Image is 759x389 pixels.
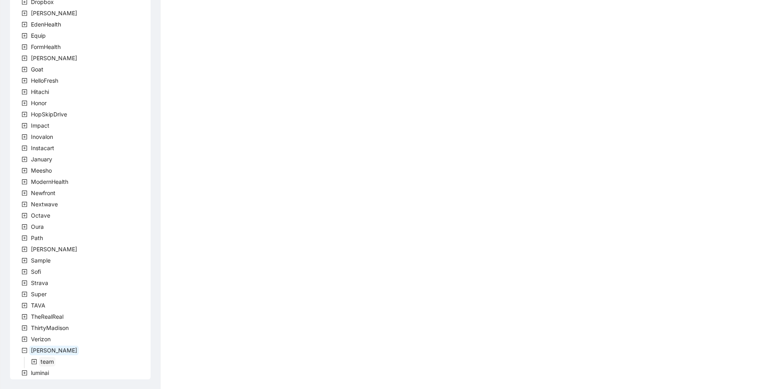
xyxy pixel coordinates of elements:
span: Sofi [31,268,41,275]
span: FormHealth [31,43,61,50]
span: EdenHealth [29,20,63,29]
span: TheRealReal [29,312,65,322]
span: ThirtyMadison [31,324,69,331]
span: plus-square [22,112,27,117]
span: Goat [31,66,43,73]
span: Octave [29,211,52,220]
span: luminai [31,369,49,376]
span: plus-square [22,303,27,308]
span: plus-square [22,224,27,230]
span: HelloFresh [31,77,58,84]
span: Verizon [31,336,51,342]
span: Sample [29,256,52,265]
span: Inovalon [29,132,55,142]
span: EdenHealth [31,21,61,28]
span: Path [31,234,43,241]
span: team [41,358,54,365]
span: Sample [31,257,51,264]
span: plus-square [22,78,27,84]
span: TAVA [29,301,47,310]
span: plus-square [22,325,27,331]
span: plus-square [22,280,27,286]
span: plus-square [22,44,27,50]
span: Meesho [31,167,52,174]
span: Newfront [29,188,57,198]
span: [PERSON_NAME] [31,55,77,61]
span: HopSkipDrive [31,111,67,118]
span: Sofi [29,267,43,277]
span: [PERSON_NAME] [31,347,77,354]
span: Instacart [31,145,54,151]
span: plus-square [22,235,27,241]
span: plus-square [22,213,27,218]
span: Garner [29,53,79,63]
span: Meesho [29,166,53,175]
span: team [39,357,55,367]
span: January [31,156,52,163]
span: plus-square [22,10,27,16]
span: HelloFresh [29,76,60,86]
span: minus-square [22,348,27,353]
span: Strava [31,279,48,286]
span: Virta [29,346,79,355]
span: Earnest [29,8,79,18]
span: luminai [29,368,51,378]
span: Rothman [29,244,79,254]
span: plus-square [22,336,27,342]
span: Impact [31,122,49,129]
span: Hitachi [31,88,49,95]
span: plus-square [22,291,27,297]
span: Super [31,291,47,297]
span: plus-square [22,157,27,162]
span: Newfront [31,189,55,196]
span: plus-square [22,89,27,95]
span: Verizon [29,334,52,344]
span: plus-square [22,123,27,128]
span: Nextwave [31,201,58,208]
span: HopSkipDrive [29,110,69,119]
span: plus-square [31,359,37,365]
span: Goat [29,65,45,74]
span: Impact [29,121,51,130]
span: plus-square [22,269,27,275]
span: plus-square [22,22,27,27]
span: Strava [29,278,50,288]
span: Equip [29,31,47,41]
span: January [29,155,54,164]
span: plus-square [22,202,27,207]
span: Oura [31,223,44,230]
span: plus-square [22,55,27,61]
span: plus-square [22,33,27,39]
span: Honor [29,98,48,108]
span: ThirtyMadison [29,323,70,333]
span: plus-square [22,246,27,252]
span: plus-square [22,134,27,140]
span: plus-square [22,370,27,376]
span: [PERSON_NAME] [31,10,77,16]
span: plus-square [22,179,27,185]
span: TAVA [31,302,45,309]
span: Inovalon [31,133,53,140]
span: FormHealth [29,42,62,52]
span: Path [29,233,45,243]
span: plus-square [22,100,27,106]
span: plus-square [22,258,27,263]
span: ModernHealth [31,178,68,185]
span: Instacart [29,143,56,153]
span: [PERSON_NAME] [31,246,77,253]
span: plus-square [22,145,27,151]
span: ModernHealth [29,177,70,187]
span: Equip [31,32,46,39]
span: Nextwave [29,200,59,209]
span: plus-square [22,168,27,173]
span: Super [29,289,48,299]
span: plus-square [22,314,27,320]
span: TheRealReal [31,313,63,320]
span: Octave [31,212,50,219]
span: Honor [31,100,47,106]
span: plus-square [22,67,27,72]
span: Hitachi [29,87,51,97]
span: Oura [29,222,45,232]
span: plus-square [22,190,27,196]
